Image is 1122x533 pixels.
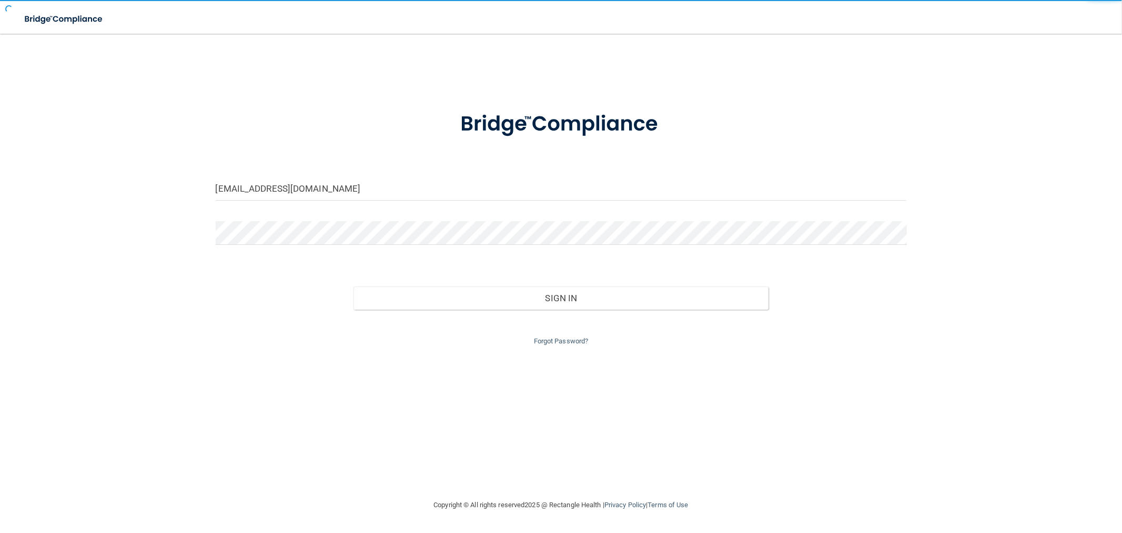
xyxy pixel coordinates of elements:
a: Privacy Policy [604,501,646,509]
img: bridge_compliance_login_screen.278c3ca4.svg [16,8,113,30]
div: Copyright © All rights reserved 2025 @ Rectangle Health | | [369,488,753,522]
a: Terms of Use [648,501,688,509]
img: bridge_compliance_login_screen.278c3ca4.svg [439,97,684,152]
a: Forgot Password? [534,337,589,345]
input: Email [216,177,907,201]
button: Sign In [353,287,768,310]
iframe: Drift Widget Chat Controller [941,459,1109,500]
